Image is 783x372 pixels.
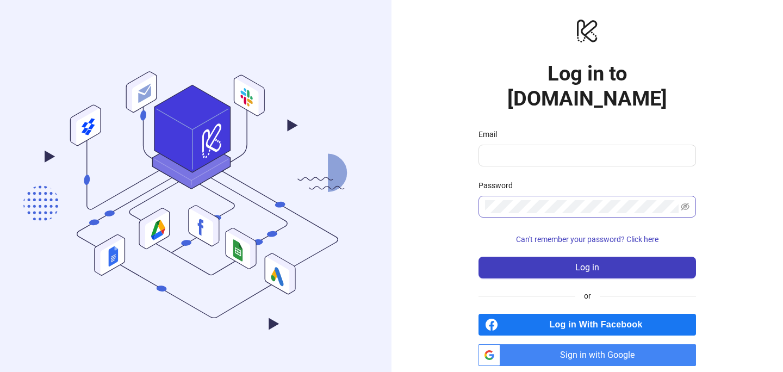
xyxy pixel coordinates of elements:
[478,61,696,111] h1: Log in to [DOMAIN_NAME]
[478,231,696,248] button: Can't remember your password? Click here
[575,263,599,272] span: Log in
[478,128,504,140] label: Email
[502,314,696,336] span: Log in With Facebook
[505,344,696,366] span: Sign in with Google
[478,344,696,366] a: Sign in with Google
[478,314,696,336] a: Log in With Facebook
[575,290,600,302] span: or
[516,235,658,244] span: Can't remember your password? Click here
[478,257,696,278] button: Log in
[681,202,689,211] span: eye-invisible
[485,149,687,162] input: Email
[485,200,679,213] input: Password
[478,179,520,191] label: Password
[478,235,696,244] a: Can't remember your password? Click here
